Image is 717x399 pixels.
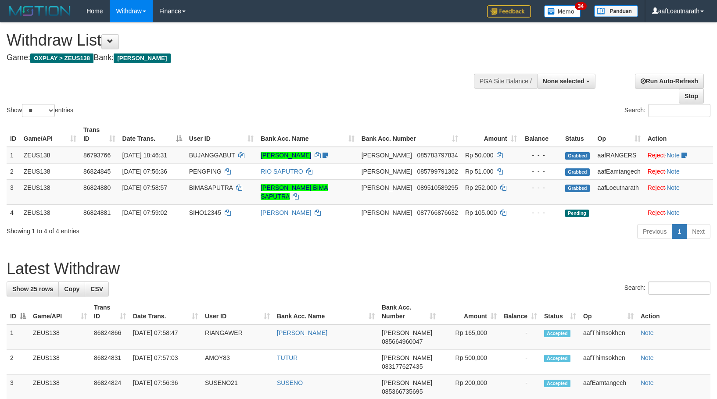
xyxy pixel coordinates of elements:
td: ZEUS138 [20,179,80,204]
a: Note [667,152,680,159]
td: 1 [7,147,20,164]
span: Rp 50.000 [465,152,494,159]
span: [PERSON_NAME] [362,152,412,159]
a: Note [667,184,680,191]
td: aafLoeutnarath [594,179,644,204]
label: Show entries [7,104,73,117]
td: aafThimsokhen [580,324,637,350]
span: 34 [575,2,587,10]
div: - - - [524,183,558,192]
td: 86824831 [90,350,129,375]
td: · [644,163,713,179]
th: Amount: activate to sort column ascending [462,122,520,147]
a: [PERSON_NAME] [261,209,311,216]
td: · [644,179,713,204]
span: Grabbed [565,168,590,176]
a: Note [667,209,680,216]
td: · [644,204,713,221]
td: 1 [7,324,29,350]
label: Search: [624,104,710,117]
div: - - - [524,167,558,176]
th: Status: activate to sort column ascending [541,299,580,324]
a: Show 25 rows [7,281,59,296]
h1: Withdraw List [7,32,469,49]
span: Rp 252.000 [465,184,497,191]
th: ID: activate to sort column descending [7,299,29,324]
span: [PERSON_NAME] [114,53,170,63]
label: Search: [624,281,710,295]
td: 2 [7,350,29,375]
th: Trans ID: activate to sort column ascending [90,299,129,324]
td: aafRANGERS [594,147,644,164]
div: Showing 1 to 4 of 4 entries [7,223,292,235]
a: Run Auto-Refresh [635,74,704,89]
a: CSV [85,281,109,296]
a: [PERSON_NAME] [277,329,327,336]
a: Stop [679,89,704,103]
span: Accepted [544,355,570,362]
a: [PERSON_NAME] BIMA SAPUTRA [261,184,328,200]
span: 86824845 [83,168,111,175]
span: [PERSON_NAME] [382,329,432,336]
td: 4 [7,204,20,221]
th: User ID: activate to sort column ascending [186,122,257,147]
a: [PERSON_NAME] [261,152,311,159]
img: panduan.png [594,5,638,17]
td: 3 [7,179,20,204]
th: Bank Acc. Number: activate to sort column ascending [358,122,462,147]
a: Reject [648,184,665,191]
td: ZEUS138 [29,350,90,375]
img: MOTION_logo.png [7,4,73,18]
th: Bank Acc. Name: activate to sort column ascending [257,122,358,147]
span: [PERSON_NAME] [362,184,412,191]
th: Bank Acc. Number: activate to sort column ascending [378,299,439,324]
a: Note [641,379,654,386]
th: Balance [520,122,562,147]
th: Balance: activate to sort column ascending [500,299,541,324]
a: Note [641,354,654,361]
span: None selected [543,78,584,85]
th: Amount: activate to sort column ascending [439,299,500,324]
span: Copy 085664960047 to clipboard [382,338,423,345]
input: Search: [648,104,710,117]
button: None selected [537,74,595,89]
span: [DATE] 07:56:36 [122,168,167,175]
td: [DATE] 07:58:47 [129,324,201,350]
img: Button%20Memo.svg [544,5,581,18]
span: PENGPING [189,168,222,175]
td: aafEamtangech [594,163,644,179]
th: Op: activate to sort column ascending [594,122,644,147]
td: aafThimsokhen [580,350,637,375]
td: ZEUS138 [29,324,90,350]
span: 86824880 [83,184,111,191]
div: - - - [524,151,558,160]
td: ZEUS138 [20,163,80,179]
a: 1 [672,224,687,239]
span: [PERSON_NAME] [382,379,432,386]
span: Copy 085783797834 to clipboard [417,152,458,159]
span: Show 25 rows [12,285,53,292]
div: PGA Site Balance / [474,74,537,89]
span: Copy 085366735695 to clipboard [382,388,423,395]
span: 86793766 [83,152,111,159]
td: [DATE] 07:57:03 [129,350,201,375]
th: Action [637,299,710,324]
th: Game/API: activate to sort column ascending [29,299,90,324]
span: Rp 105.000 [465,209,497,216]
th: Op: activate to sort column ascending [580,299,637,324]
a: RIO SAPUTRO [261,168,303,175]
span: Grabbed [565,152,590,160]
span: BUJANGGABUT [189,152,235,159]
span: Rp 51.000 [465,168,494,175]
a: Reject [648,168,665,175]
th: Trans ID: activate to sort column ascending [80,122,119,147]
td: ZEUS138 [20,204,80,221]
td: AMOY83 [201,350,273,375]
a: Note [667,168,680,175]
img: Feedback.jpg [487,5,531,18]
span: SIHO12345 [189,209,221,216]
span: Grabbed [565,185,590,192]
span: [DATE] 07:58:57 [122,184,167,191]
td: ZEUS138 [20,147,80,164]
th: Game/API: activate to sort column ascending [20,122,80,147]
